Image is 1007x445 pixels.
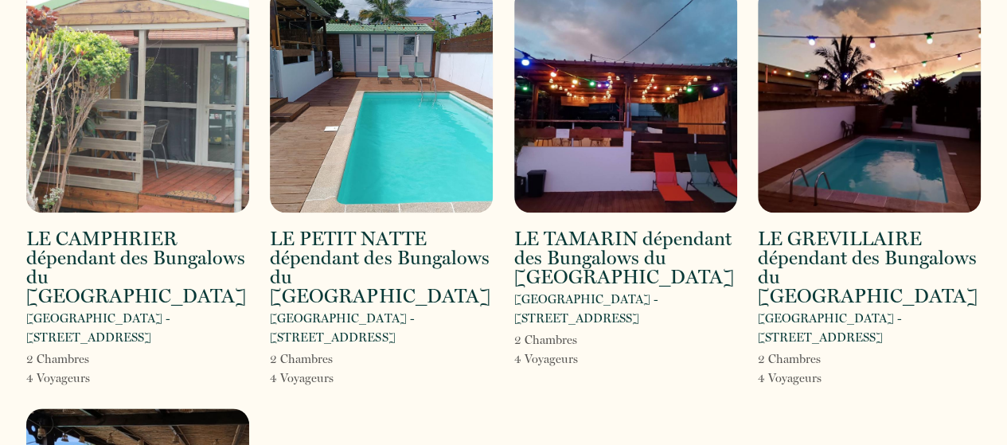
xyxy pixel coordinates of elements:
span: s [84,352,89,366]
span: s [573,352,578,366]
span: s [328,352,333,366]
p: 4 Voyageur [26,369,90,388]
p: 2 Chambre [26,349,90,369]
span: s [85,371,90,385]
p: 2 Chambre [758,349,822,369]
h2: LE GREVILLAIRE dépendant des Bungalows du [GEOGRAPHIC_DATA] [758,229,981,306]
p: 4 Voyageur [514,349,578,369]
h2: LE TAMARIN dépendant des Bungalows du [GEOGRAPHIC_DATA] [514,229,737,287]
p: [GEOGRAPHIC_DATA] - [STREET_ADDRESS] [514,290,737,328]
p: [GEOGRAPHIC_DATA] - [STREET_ADDRESS] [758,309,981,347]
h2: LE CAMPHRIER dépendant des Bungalows du [GEOGRAPHIC_DATA] [26,229,249,306]
span: s [816,352,821,366]
span: s [572,333,577,347]
p: [GEOGRAPHIC_DATA] - [STREET_ADDRESS] [270,309,493,347]
p: 4 Voyageur [758,369,822,388]
h2: LE PETIT NATTE dépendant des Bungalows du [GEOGRAPHIC_DATA] [270,229,493,306]
p: 2 Chambre [514,330,578,349]
p: 2 Chambre [270,349,334,369]
span: s [817,371,822,385]
p: 4 Voyageur [270,369,334,388]
span: s [329,371,334,385]
p: [GEOGRAPHIC_DATA] - [STREET_ADDRESS] [26,309,249,347]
